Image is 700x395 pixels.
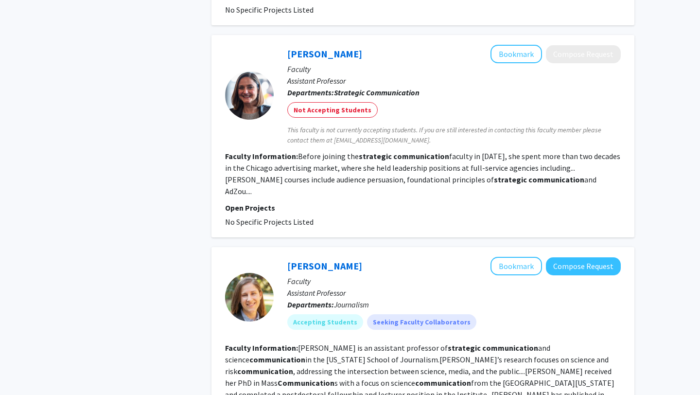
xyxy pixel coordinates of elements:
b: Departments: [287,88,334,97]
b: communication [237,366,293,376]
b: strategic [359,151,392,161]
b: communication [528,175,584,184]
p: Open Projects [225,202,621,214]
b: strategic [494,175,527,184]
b: Faculty Information: [225,343,298,353]
fg-read-more: Before joining the faculty in [DATE], she spent more than two decades in the Chicago advertising ... [225,151,620,196]
button: Add Tracy Draksler Brown to Bookmarks [490,45,542,63]
p: Assistant Professor [287,287,621,299]
mat-chip: Not Accepting Students [287,102,378,118]
p: Faculty [287,63,621,75]
button: Add Kathleen Rose to Bookmarks [490,257,542,275]
b: Strategic [334,88,365,97]
mat-chip: Accepting Students [287,314,363,330]
b: strategic [448,343,481,353]
p: Faculty [287,275,621,287]
button: Compose Request to Kathleen Rose [546,257,621,275]
b: communication [482,343,538,353]
span: This faculty is not currently accepting students. If you are still interested in contacting this ... [287,125,621,145]
b: Communication [366,88,420,97]
span: No Specific Projects Listed [225,5,314,15]
b: Departments: [287,300,334,309]
b: Faculty Information: [225,151,298,161]
iframe: Chat [7,351,41,388]
span: Journalism [334,300,369,309]
mat-chip: Seeking Faculty Collaborators [367,314,476,330]
span: No Specific Projects Listed [225,217,314,227]
a: [PERSON_NAME] [287,48,362,60]
p: Assistant Professor [287,75,621,87]
b: communication [415,378,471,388]
button: Compose Request to Tracy Draksler Brown [546,45,621,63]
b: communication [393,151,449,161]
a: [PERSON_NAME] [287,260,362,272]
b: communication [249,355,305,364]
b: Communication [278,378,334,388]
